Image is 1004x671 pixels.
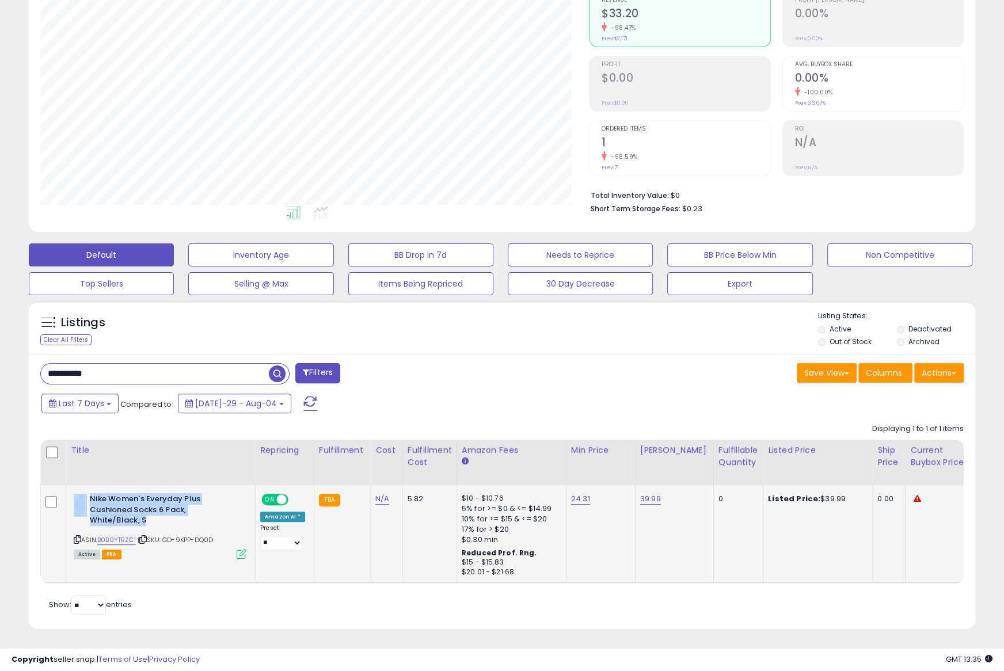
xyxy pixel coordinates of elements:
[74,494,246,558] div: ASIN:
[667,243,812,266] button: BB Price Below Min
[872,424,964,434] div: Displaying 1 to 1 of 1 items
[800,88,833,97] small: -100.00%
[462,494,557,504] div: $10 - $10.76
[795,7,963,22] h2: 0.00%
[12,654,200,665] div: seller snap | |
[74,550,100,559] span: All listings currently available for purchase on Amazon
[795,71,963,87] h2: 0.00%
[462,567,557,577] div: $20.01 - $21.68
[768,494,864,504] div: $39.99
[795,62,963,68] span: Avg. Buybox Share
[49,599,132,610] span: Show: entries
[718,444,758,468] div: Fulfillable Quantity
[408,494,448,504] div: 5.82
[375,493,389,505] a: N/A
[827,243,972,266] button: Non Competitive
[908,337,939,346] label: Archived
[462,504,557,514] div: 5% for >= $0 & <= $14.99
[877,444,900,468] div: Ship Price
[462,548,537,558] b: Reduced Prof. Rng.
[768,444,868,456] div: Listed Price
[946,654,992,665] span: 2025-08-12 13:35 GMT
[602,35,627,42] small: Prev: $2,171
[795,164,817,171] small: Prev: N/A
[602,164,619,171] small: Prev: 71
[718,494,754,504] div: 0
[188,272,333,295] button: Selling @ Max
[178,394,291,413] button: [DATE]-29 - Aug-04
[602,136,770,151] h2: 1
[462,524,557,535] div: 17% for > $20
[910,444,969,468] div: Current Buybox Price
[29,243,174,266] button: Default
[74,494,87,517] img: 217FhSfr1sL._SL40_.jpg
[287,495,305,505] span: OFF
[591,204,680,213] b: Short Term Storage Fees:
[602,7,770,22] h2: $33.20
[829,324,850,334] label: Active
[59,398,104,409] span: Last 7 Days
[462,444,561,456] div: Amazon Fees
[571,444,630,456] div: Min Price
[462,558,557,567] div: $15 - $15.83
[858,363,912,383] button: Columns
[319,494,340,506] small: FBA
[797,363,857,383] button: Save View
[682,203,702,214] span: $0.23
[90,494,230,529] b: Nike Women's Everyday Plus Cushioned Socks 6 Pack, White/Black, S
[348,272,493,295] button: Items Being Repriced
[41,394,119,413] button: Last 7 Days
[102,550,121,559] span: FBA
[914,363,964,383] button: Actions
[508,272,653,295] button: 30 Day Decrease
[260,524,305,550] div: Preset:
[29,272,174,295] button: Top Sellers
[375,444,398,456] div: Cost
[348,243,493,266] button: BB Drop in 7d
[149,654,200,665] a: Privacy Policy
[795,136,963,151] h2: N/A
[61,315,105,331] h5: Listings
[866,367,902,379] span: Columns
[71,444,250,456] div: Title
[120,399,173,410] span: Compared to:
[40,334,92,345] div: Clear All Filters
[768,493,820,504] b: Listed Price:
[462,535,557,545] div: $0.30 min
[829,337,871,346] label: Out of Stock
[591,188,955,201] li: $0
[607,152,638,161] small: -98.59%
[571,493,590,505] a: 24.31
[877,494,896,504] div: 0.00
[602,100,629,106] small: Prev: $0.00
[591,190,669,200] b: Total Inventory Value:
[607,24,636,32] small: -98.47%
[408,444,452,468] div: Fulfillment Cost
[319,444,366,456] div: Fulfillment
[508,243,653,266] button: Needs to Reprice
[818,311,975,322] p: Listing States:
[795,100,826,106] small: Prev: 36.67%
[98,654,147,665] a: Terms of Use
[640,444,709,456] div: [PERSON_NAME]
[295,363,340,383] button: Filters
[188,243,333,266] button: Inventory Age
[602,126,770,132] span: Ordered Items
[260,444,309,456] div: Repricing
[462,456,469,467] small: Amazon Fees.
[908,324,951,334] label: Deactivated
[602,62,770,68] span: Profit
[795,35,823,42] small: Prev: 0.00%
[263,495,277,505] span: ON
[602,71,770,87] h2: $0.00
[195,398,277,409] span: [DATE]-29 - Aug-04
[462,514,557,524] div: 10% for >= $15 & <= $20
[138,535,213,544] span: | SKU: GD-9KPP-DQ0D
[795,126,963,132] span: ROI
[12,654,54,665] strong: Copyright
[640,493,661,505] a: 39.99
[97,535,136,545] a: B0B9YTRZC1
[667,272,812,295] button: Export
[260,512,305,522] div: Amazon AI *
